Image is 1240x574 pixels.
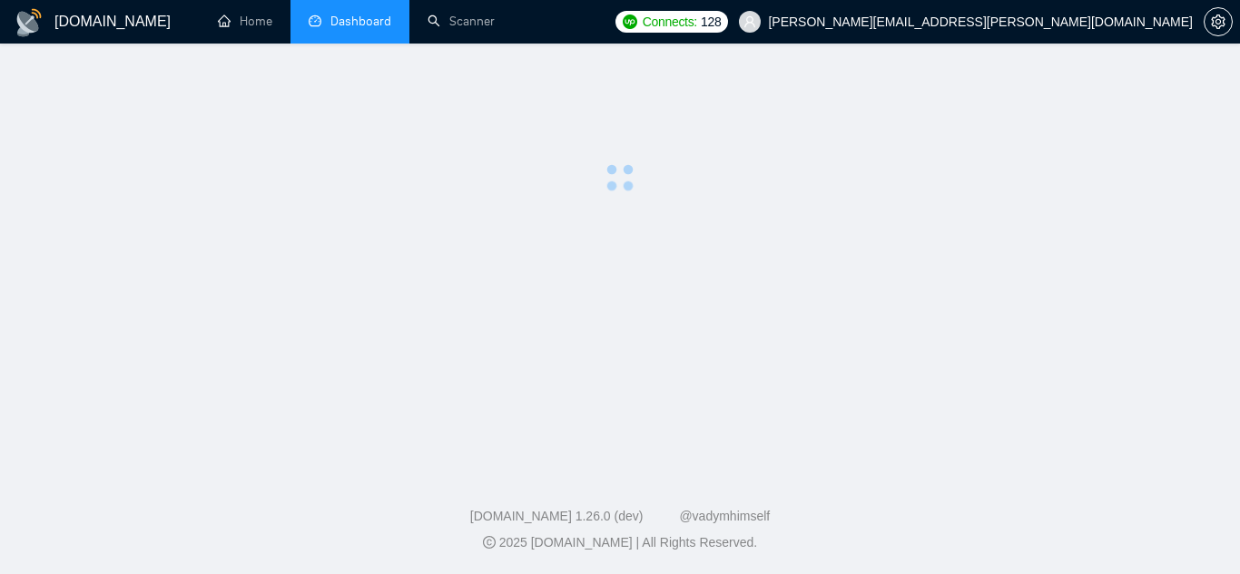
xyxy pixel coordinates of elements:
a: searchScanner [428,14,495,29]
a: setting [1204,15,1233,29]
span: dashboard [309,15,321,27]
div: 2025 [DOMAIN_NAME] | All Rights Reserved. [15,533,1225,552]
a: [DOMAIN_NAME] 1.26.0 (dev) [470,509,644,523]
img: logo [15,8,44,37]
span: Connects: [643,12,697,32]
span: user [743,15,756,28]
a: @vadymhimself [679,509,770,523]
button: setting [1204,7,1233,36]
a: homeHome [218,14,272,29]
span: setting [1205,15,1232,29]
span: 128 [701,12,721,32]
span: Dashboard [330,14,391,29]
img: upwork-logo.png [623,15,637,29]
span: copyright [483,536,496,549]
